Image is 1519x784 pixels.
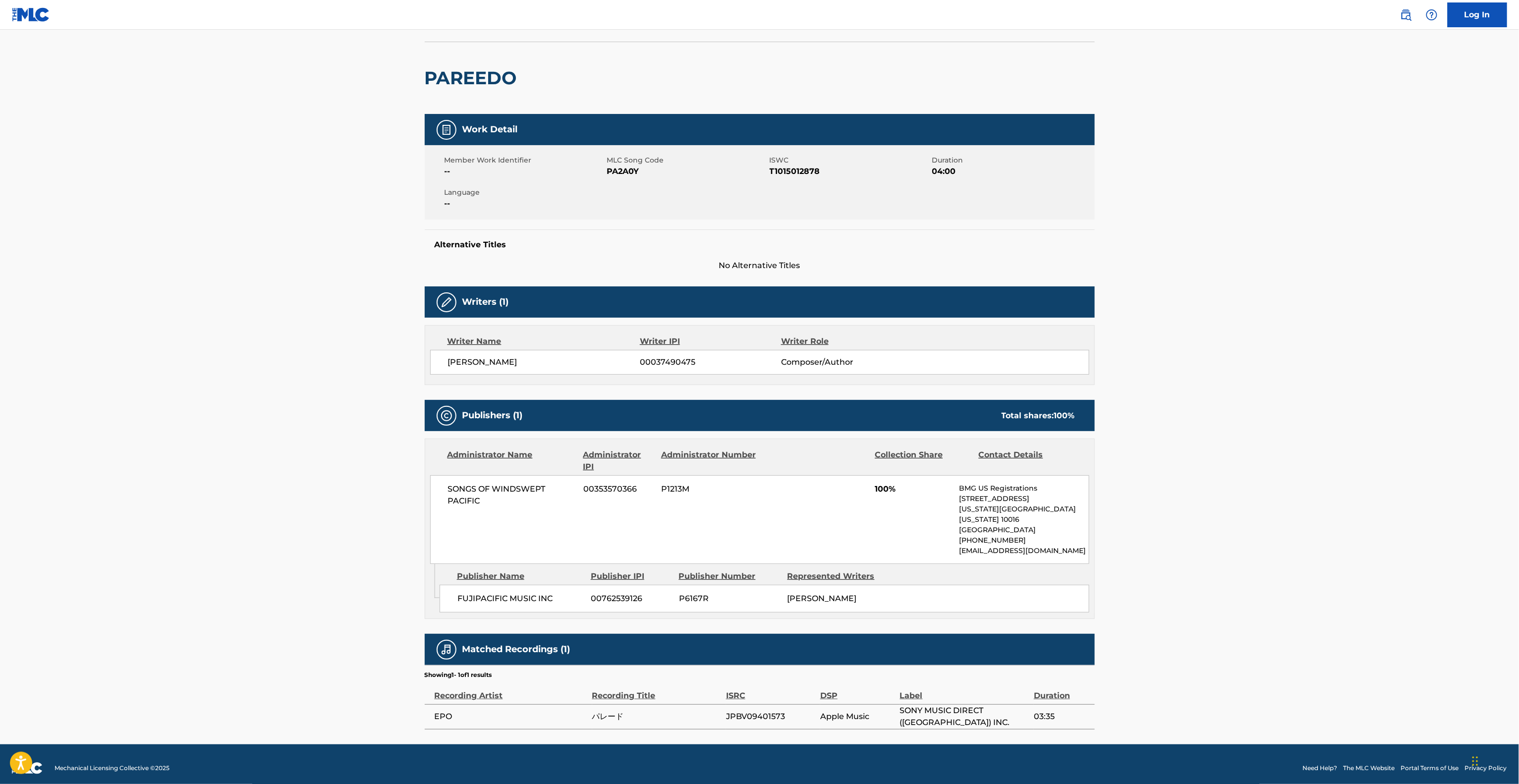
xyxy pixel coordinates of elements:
[457,593,584,605] span: FUJIPACIFIC MUSIC INC
[788,570,889,582] div: Represented Writers
[679,570,780,582] div: Publisher Number
[592,679,721,702] div: Recording Title
[435,711,587,723] span: EPO
[900,679,1029,702] div: Label
[1400,9,1412,21] img: search
[462,644,570,655] h5: Matched Recordings (1)
[425,671,492,679] p: Showing 1 - 1 of 1 results
[445,155,605,166] span: Member Work Identifier
[445,187,605,198] span: Language
[781,336,909,347] div: Writer Role
[788,594,857,603] span: [PERSON_NAME]
[1034,711,1089,723] span: 03:35
[607,166,767,177] span: PA2A0Y
[770,155,930,166] span: ISWC
[959,483,1088,494] p: BMG US Registrations
[592,711,721,723] span: パレード
[1034,679,1089,702] div: Duration
[932,166,1092,177] span: 04:00
[448,483,576,507] span: SONGS OF WINDSWEPT PACIFIC
[1472,746,1478,776] div: Drag
[1422,5,1442,25] div: Help
[448,449,576,473] div: Administrator Name
[875,449,971,473] div: Collection Share
[441,410,452,422] img: Publishers
[959,525,1088,535] p: [GEOGRAPHIC_DATA]
[820,711,895,723] span: Apple Music
[640,356,781,368] span: 00037490475
[1002,410,1075,422] div: Total shares:
[462,124,518,135] h5: Work Detail
[445,166,605,177] span: --
[448,356,640,368] span: [PERSON_NAME]
[462,410,523,421] h5: Publishers (1)
[457,570,583,582] div: Publisher Name
[900,705,1029,728] span: SONY MUSIC DIRECT ([GEOGRAPHIC_DATA]) INC.
[583,483,654,495] span: 00353570366
[1054,411,1075,420] span: 100 %
[12,7,50,22] img: MLC Logo
[781,356,909,368] span: Composer/Author
[959,504,1088,525] p: [US_STATE][GEOGRAPHIC_DATA][US_STATE] 10016
[979,449,1075,473] div: Contact Details
[591,570,672,582] div: Publisher IPI
[591,593,672,605] span: 00762539126
[1401,764,1459,773] a: Portal Terms of Use
[959,546,1088,556] p: [EMAIL_ADDRESS][DOMAIN_NAME]
[425,67,522,89] h2: PAREEDO
[770,166,930,177] span: T1015012878
[959,494,1088,504] p: [STREET_ADDRESS]
[661,483,757,495] span: P1213M
[1396,5,1416,25] a: Public Search
[55,764,169,773] span: Mechanical Licensing Collective © 2025
[435,679,587,702] div: Recording Artist
[583,449,654,473] div: Administrator IPI
[445,198,605,210] span: --
[726,679,815,702] div: ISRC
[435,240,1085,250] h5: Alternative Titles
[441,124,452,136] img: Work Detail
[932,155,1092,166] span: Duration
[875,483,952,495] span: 100%
[820,679,895,702] div: DSP
[1426,9,1438,21] img: help
[1465,764,1507,773] a: Privacy Policy
[425,260,1095,272] span: No Alternative Titles
[1448,2,1507,27] a: Log In
[640,336,781,347] div: Writer IPI
[462,296,509,308] h5: Writers (1)
[441,644,452,656] img: Matched Recordings
[959,535,1088,546] p: [PHONE_NUMBER]
[661,449,757,473] div: Administrator Number
[448,336,640,347] div: Writer Name
[441,296,452,308] img: Writers
[607,155,767,166] span: MLC Song Code
[1469,736,1519,784] iframe: Chat Widget
[679,593,780,605] span: P6167R
[1344,764,1395,773] a: The MLC Website
[726,711,815,723] span: JPBV09401573
[1303,764,1338,773] a: Need Help?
